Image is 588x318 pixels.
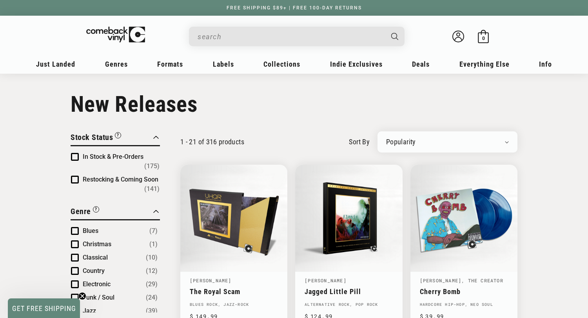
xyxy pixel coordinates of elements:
[190,277,232,283] a: [PERSON_NAME]
[412,60,430,68] span: Deals
[144,162,160,171] span: Number of products: (175)
[213,60,234,68] span: Labels
[12,304,76,313] span: GET FREE SHIPPING
[146,293,158,302] span: Number of products: (24)
[482,35,485,41] span: 0
[349,136,370,147] label: sort by
[149,226,158,236] span: Number of products: (7)
[539,60,552,68] span: Info
[198,29,383,45] input: When autocomplete results are available use up and down arrows to review and enter to select
[420,277,503,283] a: [PERSON_NAME], The Creator
[36,60,75,68] span: Just Landed
[146,306,158,316] span: Number of products: (39)
[330,60,383,68] span: Indie Exclusives
[190,287,278,296] a: The Royal Scam
[83,176,158,183] span: Restocking & Coming Soon
[146,253,158,262] span: Number of products: (10)
[263,60,300,68] span: Collections
[305,277,347,283] a: [PERSON_NAME]
[459,60,510,68] span: Everything Else
[219,5,370,11] a: FREE SHIPPING $89+ | FREE 100-DAY RETURNS
[146,280,158,289] span: Number of products: (29)
[71,91,517,117] h1: New Releases
[71,133,113,142] span: Stock Status
[83,153,143,160] span: In Stock & Pre-Orders
[83,280,111,288] span: Electronic
[146,266,158,276] span: Number of products: (12)
[180,138,244,146] p: 1 - 21 of 316 products
[157,60,183,68] span: Formats
[144,184,160,194] span: Number of products: (141)
[149,240,158,249] span: Number of products: (1)
[83,227,98,234] span: Blues
[83,254,108,261] span: Classical
[71,131,121,145] button: Filter by Stock Status
[385,27,406,46] button: Search
[83,307,96,314] span: Jazz
[71,205,99,219] button: Filter by Genre
[305,287,393,296] a: Jagged Little Pill
[189,27,405,46] div: Search
[83,267,105,274] span: Country
[105,60,128,68] span: Genres
[83,294,114,301] span: Funk / Soul
[8,298,80,318] div: GET FREE SHIPPINGClose teaser
[78,292,86,300] button: Close teaser
[71,207,91,216] span: Genre
[420,287,508,296] a: Cherry Bomb
[83,240,111,248] span: Christmas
